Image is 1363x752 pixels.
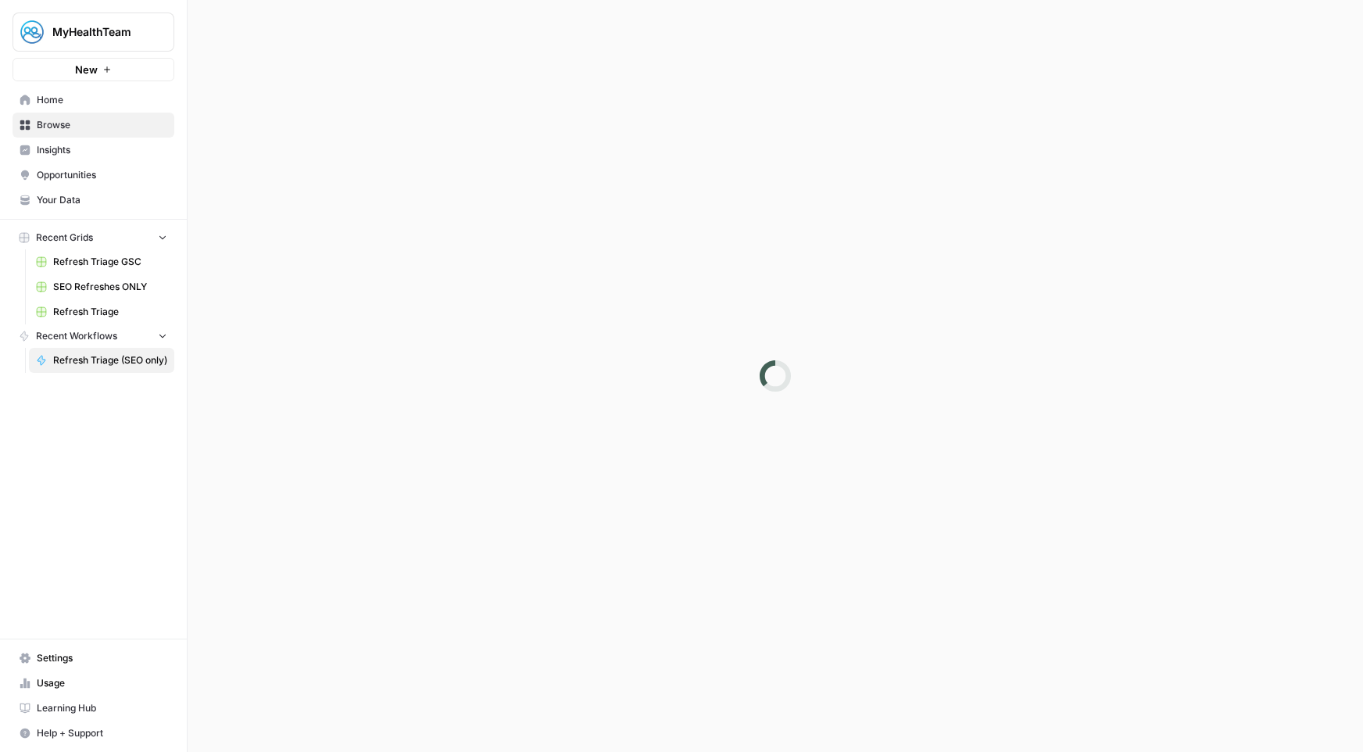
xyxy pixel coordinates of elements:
span: Learning Hub [37,701,167,715]
span: Refresh Triage GSC [53,255,167,269]
a: Your Data [13,188,174,213]
a: Refresh Triage (SEO only) [29,348,174,373]
span: New [75,62,98,77]
span: Recent Workflows [36,329,117,343]
a: Home [13,88,174,113]
span: Home [37,93,167,107]
span: Opportunities [37,168,167,182]
span: Refresh Triage (SEO only) [53,353,167,367]
a: Settings [13,646,174,671]
button: Help + Support [13,721,174,746]
a: Browse [13,113,174,138]
span: Browse [37,118,167,132]
a: Insights [13,138,174,163]
button: New [13,58,174,81]
img: MyHealthTeam Logo [18,18,46,46]
a: Opportunities [13,163,174,188]
button: Recent Grids [13,226,174,249]
a: SEO Refreshes ONLY [29,274,174,299]
span: Insights [37,143,167,157]
a: Usage [13,671,174,696]
span: Usage [37,676,167,690]
button: Workspace: MyHealthTeam [13,13,174,52]
a: Learning Hub [13,696,174,721]
button: Recent Workflows [13,324,174,348]
a: Refresh Triage GSC [29,249,174,274]
a: Refresh Triage [29,299,174,324]
span: Help + Support [37,726,167,740]
span: Settings [37,651,167,665]
span: Your Data [37,193,167,207]
span: MyHealthTeam [52,24,147,40]
span: Recent Grids [36,231,93,245]
span: Refresh Triage [53,305,167,319]
span: SEO Refreshes ONLY [53,280,167,294]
